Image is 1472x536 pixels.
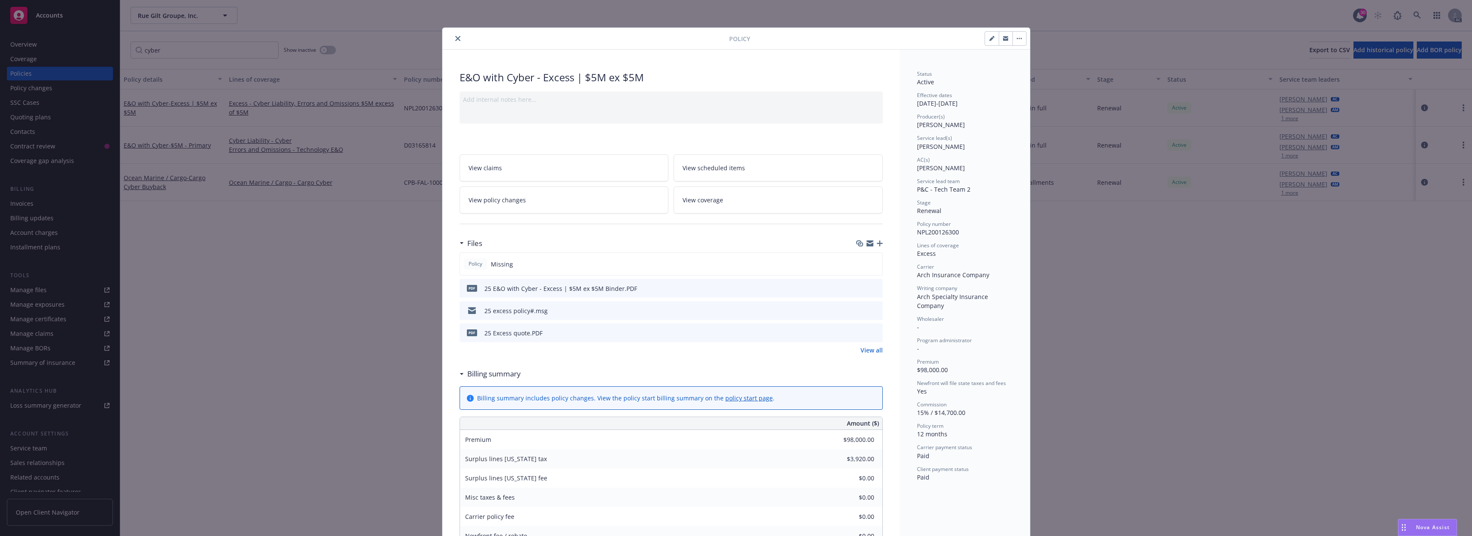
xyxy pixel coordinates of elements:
[460,70,883,85] div: E&O with Cyber - Excess | $5M ex $5M
[858,306,865,315] button: download file
[917,337,972,344] span: Program administrator
[460,368,521,379] div: Billing summary
[917,452,929,460] span: Paid
[917,293,990,310] span: Arch Specialty Insurance Company
[453,33,463,44] button: close
[467,238,482,249] h3: Files
[858,329,865,338] button: download file
[917,92,952,99] span: Effective dates
[917,271,989,279] span: Arch Insurance Company
[917,366,948,374] span: $98,000.00
[917,401,947,408] span: Commission
[467,368,521,379] h3: Billing summary
[861,346,883,355] a: View all
[917,409,965,417] span: 15% / $14,700.00
[824,510,879,523] input: 0.00
[469,195,526,204] span: View policy changes
[683,195,723,204] span: View coverage
[872,329,879,338] button: preview file
[917,199,931,206] span: Stage
[917,379,1006,387] span: Newfront will file state taxes and fees
[1416,524,1450,531] span: Nova Assist
[460,154,669,181] a: View claims
[917,220,951,228] span: Policy number
[465,455,547,463] span: Surplus lines [US_STATE] tax
[824,433,879,446] input: 0.00
[824,453,879,465] input: 0.00
[465,474,547,482] span: Surplus lines [US_STATE] fee
[917,344,919,352] span: -
[484,306,548,315] div: 25 excess policy#.msg
[917,228,959,236] span: NPL200126300
[917,121,965,129] span: [PERSON_NAME]
[917,430,947,438] span: 12 months
[917,473,929,481] span: Paid
[460,187,669,213] a: View policy changes
[1398,519,1457,536] button: Nova Assist
[847,419,879,428] span: Amount ($)
[725,394,773,402] a: policy start page
[683,163,745,172] span: View scheduled items
[917,358,939,365] span: Premium
[917,422,944,429] span: Policy term
[917,178,960,185] span: Service lead team
[917,249,936,258] span: Excess
[824,472,879,485] input: 0.00
[917,263,934,270] span: Carrier
[872,306,879,315] button: preview file
[491,260,513,269] span: Missing
[917,207,941,215] span: Renewal
[917,387,927,395] span: Yes
[465,435,491,444] span: Premium
[467,329,477,336] span: PDF
[917,113,945,120] span: Producer(s)
[674,187,883,213] a: View coverage
[917,242,959,249] span: Lines of coverage
[858,284,865,293] button: download file
[674,154,883,181] a: View scheduled items
[824,491,879,504] input: 0.00
[917,444,972,451] span: Carrier payment status
[463,95,879,104] div: Add internal notes here...
[467,260,484,268] span: Policy
[469,163,502,172] span: View claims
[917,78,934,86] span: Active
[465,493,515,501] span: Misc taxes & fees
[917,134,952,142] span: Service lead(s)
[872,284,879,293] button: preview file
[484,284,637,293] div: 25 E&O with Cyber - Excess | $5M ex $5M Binder.PDF
[917,164,965,172] span: [PERSON_NAME]
[917,284,957,292] span: Writing company
[917,92,1013,108] div: [DATE] - [DATE]
[1398,519,1409,536] div: Drag to move
[917,156,930,163] span: AC(s)
[477,394,775,403] div: Billing summary includes policy changes. View the policy start billing summary on the .
[460,238,482,249] div: Files
[484,329,543,338] div: 25 Excess quote.PDF
[467,285,477,291] span: PDF
[917,315,944,323] span: Wholesaler
[917,323,919,331] span: -
[917,185,970,193] span: P&C - Tech Team 2
[465,512,514,521] span: Carrier policy fee
[917,465,969,473] span: Client payment status
[917,70,932,77] span: Status
[729,34,750,43] span: Policy
[917,142,965,151] span: [PERSON_NAME]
